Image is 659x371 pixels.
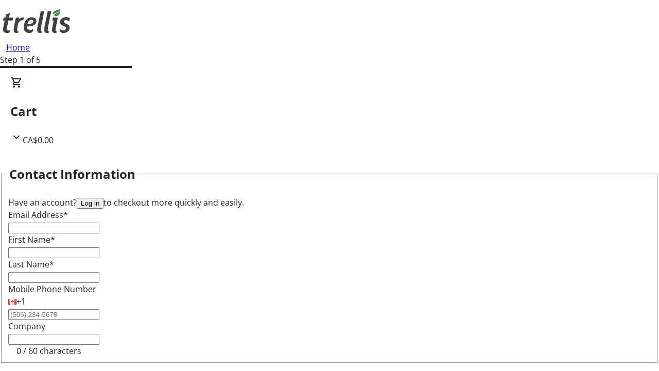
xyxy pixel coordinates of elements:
label: Mobile Phone Number [8,283,96,295]
label: Company [8,321,45,332]
h2: Cart [10,102,649,121]
label: Email Address* [8,209,68,221]
input: (506) 234-5678 [8,309,99,320]
div: Have an account? to checkout more quickly and easily. [8,196,651,209]
label: First Name* [8,234,55,245]
span: CA$0.00 [23,134,54,146]
button: Log in [77,198,103,209]
tr-character-limit: 0 / 60 characters [16,345,81,357]
h2: Contact Information [9,165,135,183]
label: Last Name* [8,259,54,270]
div: CartCA$0.00 [10,76,649,146]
